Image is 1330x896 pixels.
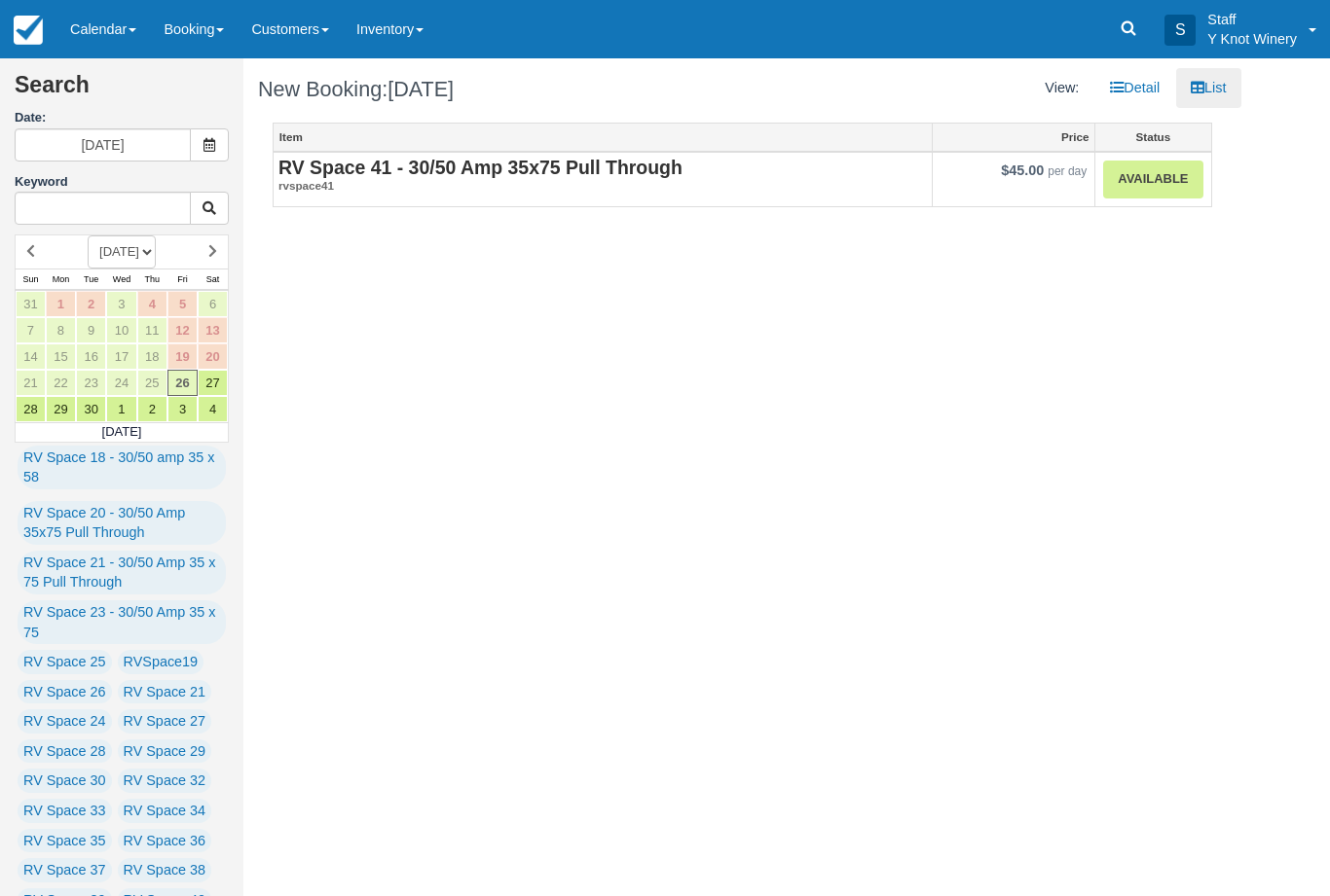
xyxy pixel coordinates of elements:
a: 9 [76,317,106,343]
a: 26 [167,370,198,396]
th: Tue [76,269,106,290]
a: 17 [106,343,136,370]
label: Keyword [15,174,68,189]
a: 13 [198,317,228,343]
a: 14 [16,343,46,370]
th: Fri [167,269,198,290]
em: per day [1048,164,1087,178]
th: Mon [46,269,76,290]
a: 27 [198,370,228,396]
li: View: [1030,68,1093,108]
a: 2 [137,396,167,422]
span: [DATE] [388,77,454,101]
label: Date: [15,109,229,127]
strong: RV Space 41 - 30/50 Amp 35x75 Pull Through [278,157,683,178]
a: 15 [46,343,76,370]
a: RV Space 34 [118,799,212,823]
a: 12 [167,317,198,343]
a: 28 [16,396,46,422]
a: 22 [46,370,76,396]
a: 11 [137,317,167,343]
a: 21 [16,370,46,396]
a: RV Space 28 [18,739,112,764]
a: RV Space 32 [118,769,212,793]
a: RV Space 21 [118,680,212,704]
a: RVSpace19 [118,650,204,674]
a: 20 [198,343,228,370]
a: RV Space 25 [18,650,112,674]
em: rvspace41 [278,178,927,195]
a: RV Space 35 [18,829,112,853]
a: 30 [76,396,106,422]
th: Sun [16,269,46,290]
a: 8 [46,317,76,343]
a: Status [1095,124,1210,151]
a: RV Space 41 - 30/50 Amp 35x75 Pull Throughrvspace41 [278,158,927,195]
a: RV Space 20 - 30/50 Amp 35x75 Pull Through [18,501,226,545]
a: 29 [46,396,76,422]
a: 25 [137,370,167,396]
a: 4 [198,396,228,422]
td: [DATE] [16,422,229,442]
a: 18 [137,343,167,370]
a: RV Space 29 [118,739,212,764]
a: RV Space 21 - 30/50 Amp 35 x 75 Pull Through [18,551,226,594]
a: RV Space 36 [118,829,212,853]
a: 31 [16,291,46,317]
a: RV Space 18 - 30/50 amp 35 x 58 [18,446,226,489]
p: Y Knot Winery [1207,29,1297,49]
button: Keyword Search [190,192,229,225]
a: 16 [76,343,106,370]
a: 10 [106,317,136,343]
a: 24 [106,370,136,396]
a: RV Space 27 [118,709,212,734]
a: 23 [76,370,106,396]
span: $45.00 [1001,162,1044,178]
a: Available [1103,161,1202,198]
a: 1 [106,396,136,422]
a: 2 [76,291,106,317]
a: List [1176,68,1240,108]
th: Sat [198,269,228,290]
a: 1 [46,291,76,317]
th: Thu [137,269,167,290]
a: RV Space 23 - 30/50 Amp 35 x 75 [18,600,226,644]
a: RV Space 38 [118,858,212,882]
a: 7 [16,317,46,343]
a: 3 [167,396,198,422]
a: RV Space 26 [18,680,112,704]
h1: New Booking: [258,78,727,101]
div: S [1164,15,1196,46]
a: 5 [167,291,198,317]
a: RV Space 24 [18,709,112,734]
a: RV Space 33 [18,799,112,823]
img: checkfront-main-nav-mini-logo.png [14,16,43,45]
a: Item [274,124,932,151]
h2: Search [15,73,229,109]
a: Detail [1095,68,1174,108]
p: Staff [1207,10,1297,29]
a: 3 [106,291,136,317]
a: RV Space 37 [18,858,112,882]
a: Price [933,124,1094,151]
th: Wed [106,269,136,290]
a: 19 [167,343,198,370]
a: RV Space 30 [18,769,112,793]
a: 4 [137,291,167,317]
a: 6 [198,291,228,317]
